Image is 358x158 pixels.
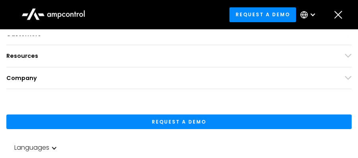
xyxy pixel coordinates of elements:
[6,51,38,60] div: Resources
[14,143,49,152] div: Languages
[6,74,37,82] div: Company
[6,51,352,60] div: Resources
[6,114,352,129] a: Request a Demo
[6,74,352,82] div: Company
